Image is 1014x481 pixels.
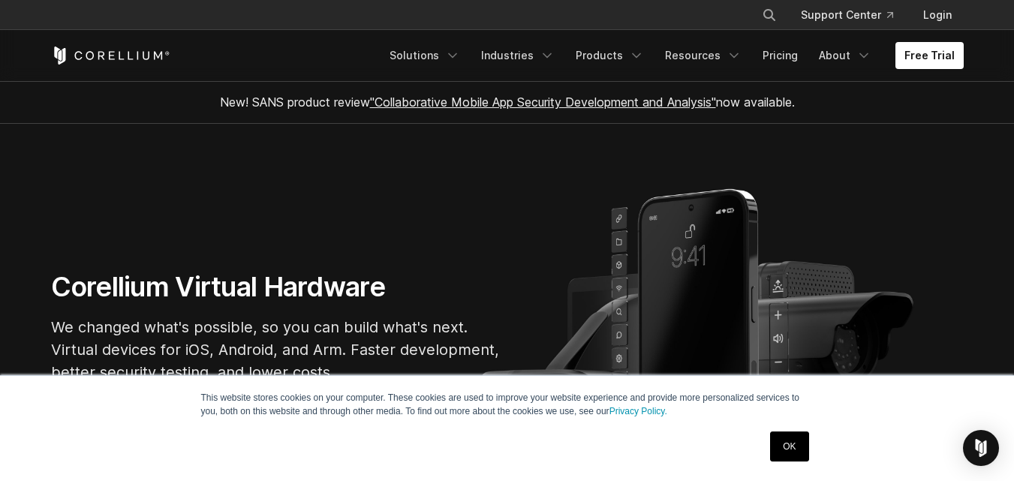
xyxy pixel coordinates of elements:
a: Solutions [381,42,469,69]
div: Open Intercom Messenger [963,430,999,466]
a: About [810,42,880,69]
a: Privacy Policy. [609,406,667,416]
a: Products [567,42,653,69]
a: Corellium Home [51,47,170,65]
div: Navigation Menu [744,2,964,29]
a: OK [770,431,808,461]
a: Login [911,2,964,29]
a: Pricing [754,42,807,69]
a: Free Trial [895,42,964,69]
a: Support Center [789,2,905,29]
h1: Corellium Virtual Hardware [51,270,501,304]
a: Resources [656,42,751,69]
span: New! SANS product review now available. [220,95,795,110]
button: Search [756,2,783,29]
a: Industries [472,42,564,69]
div: Navigation Menu [381,42,964,69]
p: This website stores cookies on your computer. These cookies are used to improve your website expe... [201,391,814,418]
p: We changed what's possible, so you can build what's next. Virtual devices for iOS, Android, and A... [51,316,501,383]
a: "Collaborative Mobile App Security Development and Analysis" [370,95,716,110]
